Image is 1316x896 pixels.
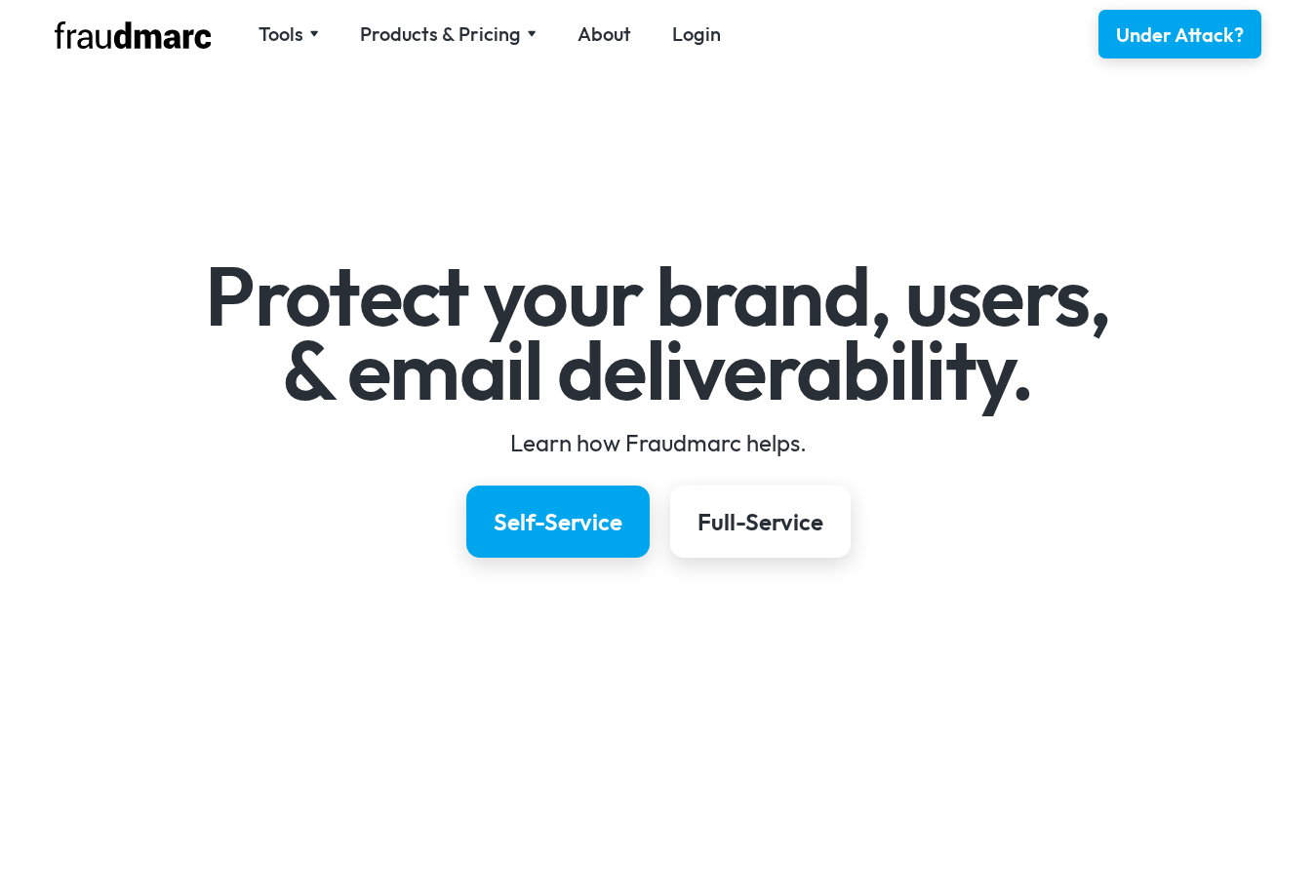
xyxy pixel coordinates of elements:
a: Under Attack? [1098,10,1261,58]
div: Under Attack? [1116,21,1244,49]
div: Self-Service [494,506,622,537]
div: Products & Pricing [360,20,537,48]
h1: Protect your brand, users, & email deliverability. [92,259,1224,407]
div: Learn how Fraudmarc helps. [92,427,1224,458]
a: Full-Service [670,486,851,558]
a: Self-Service [466,486,650,558]
div: Products & Pricing [360,20,521,48]
a: About [578,20,631,48]
a: Login [672,20,721,48]
div: Full-Service [698,506,823,537]
div: Tools [259,20,303,48]
div: Tools [259,20,319,48]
